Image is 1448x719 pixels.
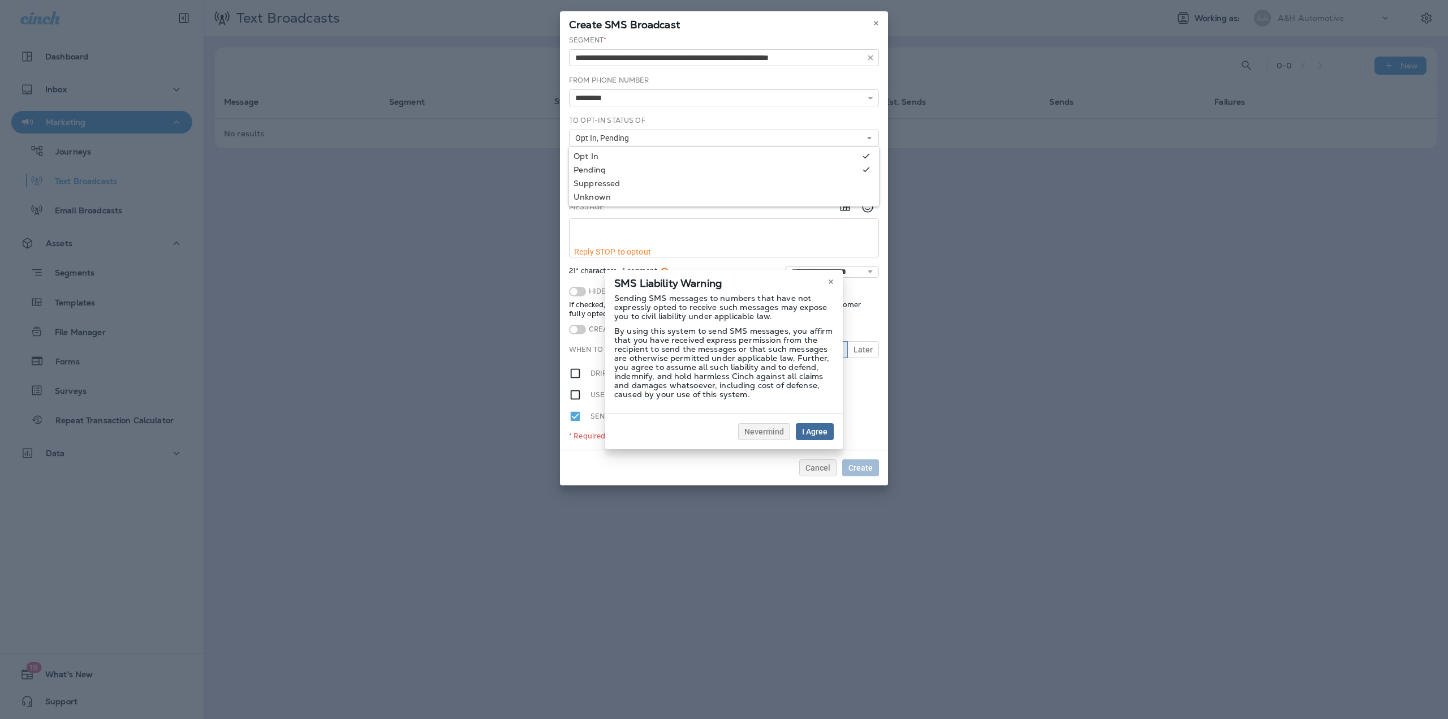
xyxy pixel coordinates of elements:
[614,326,834,399] p: By using this system to send SMS messages, you affirm that you have received express permission f...
[605,270,843,294] div: SMS Liability Warning
[738,423,790,440] button: Nevermind
[744,428,784,436] span: Nevermind
[796,423,834,440] button: I Agree
[614,294,834,321] p: Sending SMS messages to numbers that have not expressly opted to receive such messages may expose...
[802,428,828,436] span: I Agree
